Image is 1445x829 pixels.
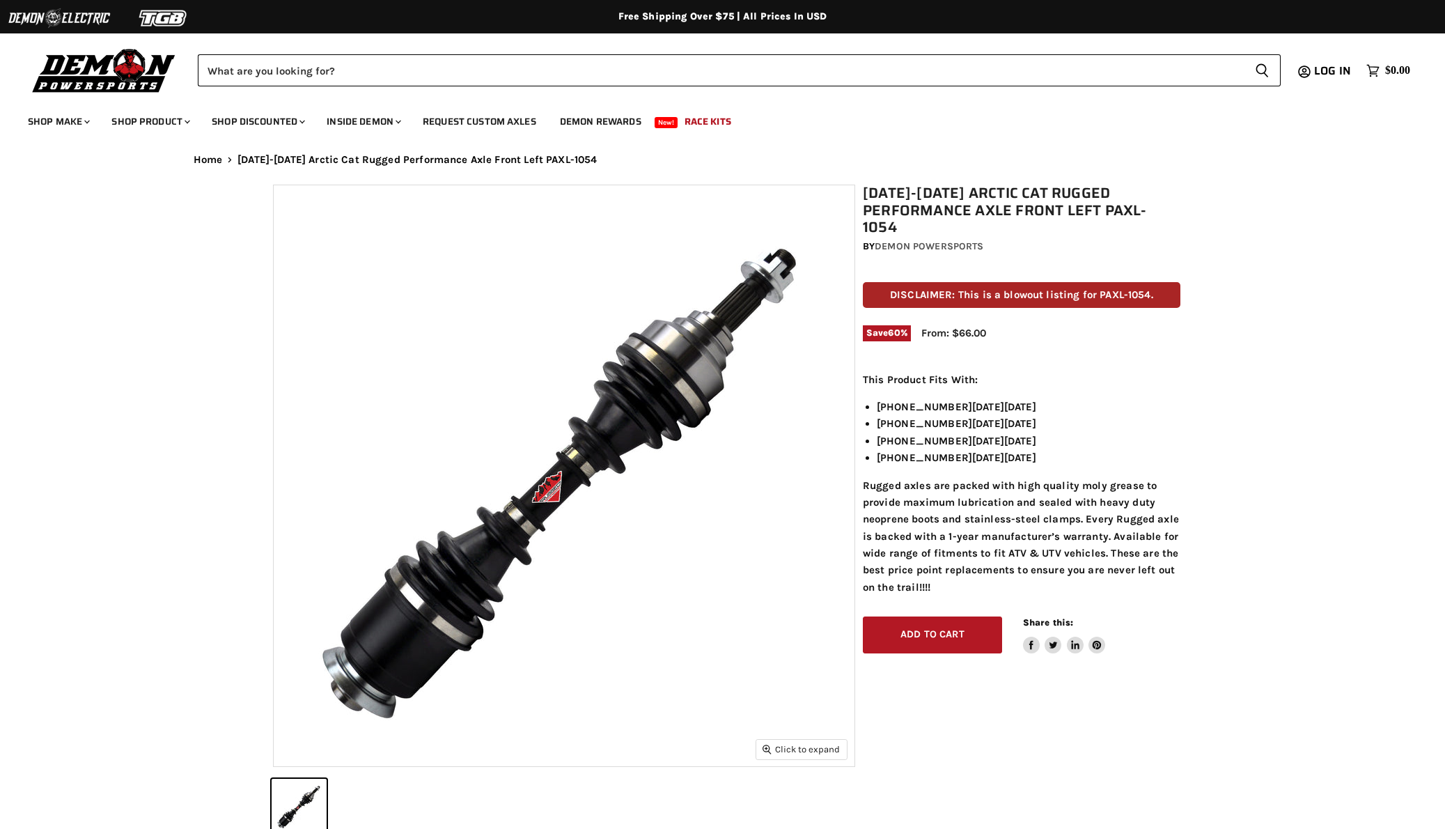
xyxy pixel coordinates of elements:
[655,117,678,128] span: New!
[863,185,1180,236] h1: [DATE]-[DATE] Arctic Cat Rugged Performance Axle Front Left PAXL-1054
[863,282,1180,308] p: DISCLAIMER: This is a blowout listing for PAXL-1054.
[756,740,847,759] button: Click to expand
[863,617,1002,653] button: Add to cart
[877,415,1180,432] li: [PHONE_NUMBER][DATE][DATE]
[863,371,1180,388] p: This Product Fits With:
[921,327,986,339] span: From: $66.00
[194,154,223,166] a: Home
[877,398,1180,415] li: [PHONE_NUMBER][DATE][DATE]
[1385,64,1410,77] span: $0.00
[7,5,111,31] img: Demon Electric Logo 2
[863,239,1180,254] div: by
[1244,54,1281,86] button: Search
[28,45,180,95] img: Demon Powersports
[1308,65,1359,77] a: Log in
[877,433,1180,449] li: [PHONE_NUMBER][DATE][DATE]
[863,325,911,341] span: Save %
[877,449,1180,466] li: [PHONE_NUMBER][DATE][DATE]
[237,154,597,166] span: [DATE]-[DATE] Arctic Cat Rugged Performance Axle Front Left PAXL-1054
[863,371,1180,596] div: Rugged axles are packed with high quality moly grease to provide maximum lubrication and sealed w...
[1023,617,1106,653] aside: Share this:
[763,744,840,754] span: Click to expand
[674,107,742,136] a: Race Kits
[888,327,900,338] span: 60
[316,107,409,136] a: Inside Demon
[201,107,313,136] a: Shop Discounted
[549,107,652,136] a: Demon Rewards
[111,5,216,31] img: TGB Logo 2
[17,102,1407,136] ul: Main menu
[17,107,98,136] a: Shop Make
[412,107,547,136] a: Request Custom Axles
[166,10,1280,23] div: Free Shipping Over $75 | All Prices In USD
[198,54,1244,86] input: Search
[900,628,964,640] span: Add to cart
[166,154,1280,166] nav: Breadcrumbs
[875,240,983,252] a: Demon Powersports
[198,54,1281,86] form: Product
[1023,617,1073,628] span: Share this:
[101,107,198,136] a: Shop Product
[274,185,854,766] img: 1998-2001 Arctic Cat Rugged Performance Axle Front Left PAXL-1054
[1314,62,1351,79] span: Log in
[1359,61,1417,81] a: $0.00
